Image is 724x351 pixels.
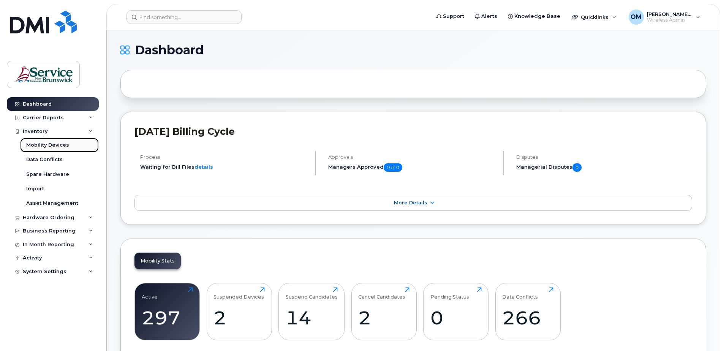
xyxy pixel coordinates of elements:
[213,287,265,336] a: Suspended Devices2
[358,287,405,300] div: Cancel Candidates
[502,307,553,329] div: 266
[430,287,469,300] div: Pending Status
[516,163,692,172] h5: Managerial Disputes
[134,126,692,137] h2: [DATE] Billing Cycle
[286,287,338,336] a: Suspend Candidates14
[572,163,582,172] span: 0
[213,287,264,300] div: Suspended Devices
[135,44,204,56] span: Dashboard
[516,154,692,160] h4: Disputes
[394,200,427,206] span: More Details
[286,287,338,300] div: Suspend Candidates
[502,287,553,336] a: Data Conflicts266
[142,307,193,329] div: 297
[213,307,265,329] div: 2
[140,154,309,160] h4: Process
[328,163,497,172] h5: Managers Approved
[430,287,482,336] a: Pending Status0
[358,307,409,329] div: 2
[142,287,193,336] a: Active297
[358,287,409,336] a: Cancel Candidates2
[502,287,538,300] div: Data Conflicts
[142,287,158,300] div: Active
[430,307,482,329] div: 0
[286,307,338,329] div: 14
[194,164,213,170] a: details
[384,163,402,172] span: 0 of 0
[140,163,309,171] li: Waiting for Bill Files
[328,154,497,160] h4: Approvals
